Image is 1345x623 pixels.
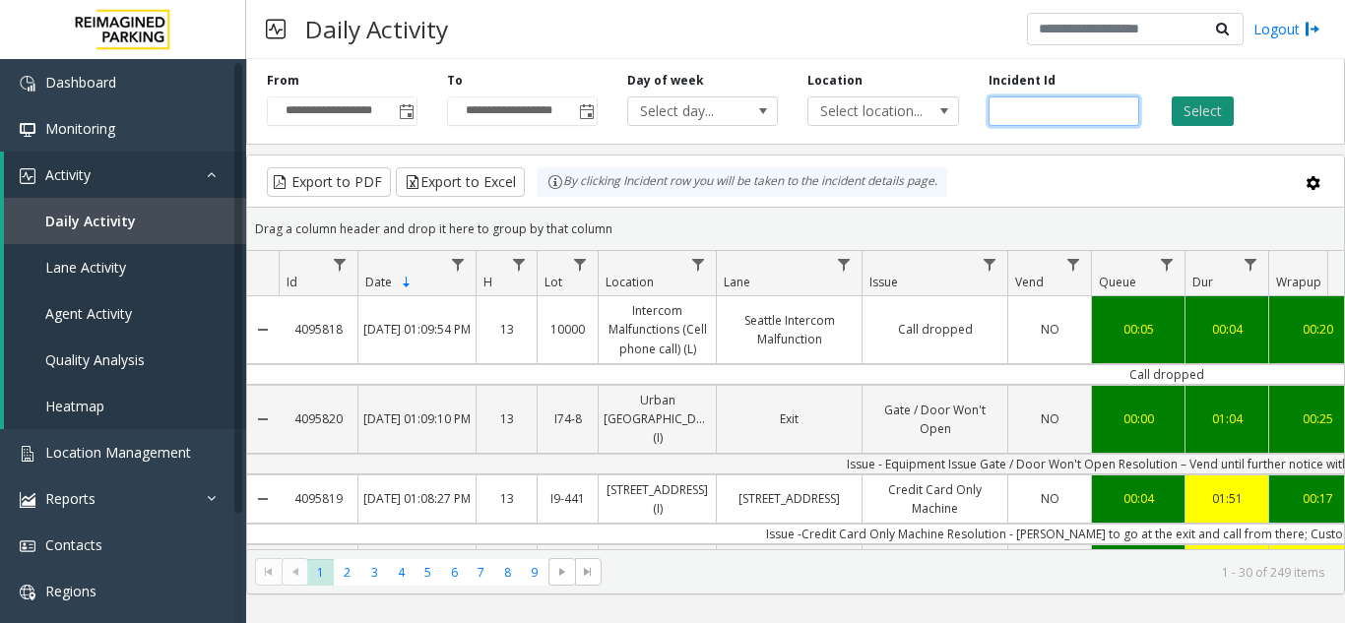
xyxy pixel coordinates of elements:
[447,72,463,90] label: To
[267,167,391,197] button: Export to PDF
[20,446,35,462] img: 'icon'
[247,212,1344,246] div: Drag a column header and drop it here to group by that column
[295,5,458,53] h3: Daily Activity
[1092,484,1185,513] a: 00:04
[1185,405,1268,433] a: 01:04
[396,167,525,197] button: Export to Excel
[494,559,521,586] span: Page 8
[628,97,747,125] span: Select day...
[538,167,947,197] div: By clicking Incident row you will be taken to the incident details page.
[1092,405,1185,433] a: 00:00
[307,559,334,586] span: Page 1
[45,443,191,462] span: Location Management
[4,244,246,290] a: Lane Activity
[4,337,246,383] a: Quality Analysis
[247,467,279,530] a: Collapse Details
[1041,490,1059,507] span: NO
[395,97,416,125] span: Toggle popup
[575,558,602,586] span: Go to the last page
[863,396,1007,443] a: Gate / Door Won't Open
[334,559,360,586] span: Page 2
[548,558,575,586] span: Go to the next page
[45,535,102,554] span: Contacts
[1172,96,1234,126] button: Select
[477,315,537,343] a: 13
[807,72,863,90] label: Location
[538,484,598,513] a: I9-441
[599,475,716,523] a: [STREET_ADDRESS] (I)
[1015,274,1044,290] span: Vend
[20,168,35,184] img: 'icon'
[1041,321,1059,338] span: NO
[45,165,91,184] span: Activity
[544,274,562,290] span: Lot
[831,251,858,278] a: Lane Filter Menu
[279,315,357,343] a: 4095818
[1008,405,1091,433] a: NO
[1253,19,1320,39] a: Logout
[1099,274,1136,290] span: Queue
[468,559,494,586] span: Page 7
[1238,251,1264,278] a: Dur Filter Menu
[45,258,126,277] span: Lane Activity
[445,251,472,278] a: Date Filter Menu
[287,274,297,290] span: Id
[506,251,533,278] a: H Filter Menu
[567,251,594,278] a: Lot Filter Menu
[717,306,862,353] a: Seattle Intercom Malfunction
[45,397,104,415] span: Heatmap
[4,290,246,337] a: Agent Activity
[717,405,862,433] a: Exit
[45,489,96,508] span: Reports
[415,559,441,586] span: Page 5
[45,73,116,92] span: Dashboard
[279,405,357,433] a: 4095820
[717,484,862,513] a: [STREET_ADDRESS]
[1092,315,1185,343] a: 00:05
[547,174,563,190] img: infoIcon.svg
[599,386,716,453] a: Urban [GEOGRAPHIC_DATA] (I)
[521,559,547,586] span: Page 9
[247,288,279,371] a: Collapse Details
[599,545,716,592] a: Modera Midtown (L)
[4,383,246,429] a: Heatmap
[399,275,415,290] span: Sortable
[538,405,598,433] a: I74-8
[20,538,35,554] img: 'icon'
[247,251,1344,549] div: Data table
[1190,489,1263,508] div: 01:51
[1041,410,1059,427] span: NO
[388,559,415,586] span: Page 4
[267,72,299,90] label: From
[1060,251,1087,278] a: Vend Filter Menu
[599,296,716,363] a: Intercom Malfunctions (Cell phone call) (L)
[279,484,357,513] a: 4095819
[863,315,1007,343] a: Call dropped
[45,304,132,323] span: Agent Activity
[1185,484,1268,513] a: 01:51
[717,545,862,592] a: Mezz Main Trans Exit- South Exit
[45,582,96,600] span: Regions
[4,152,246,198] a: Activity
[724,274,750,290] span: Lane
[1185,315,1268,343] a: 00:04
[266,5,286,53] img: pageIcon
[365,274,392,290] span: Date
[358,405,476,433] a: [DATE] 01:09:10 PM
[1276,274,1321,290] span: Wrapup
[1190,320,1263,339] div: 00:04
[685,251,712,278] a: Location Filter Menu
[808,97,928,125] span: Select location...
[613,564,1324,581] kendo-pager-info: 1 - 30 of 249 items
[247,378,279,461] a: Collapse Details
[575,97,597,125] span: Toggle popup
[1097,409,1180,428] div: 00:00
[554,564,570,580] span: Go to the next page
[1097,320,1180,339] div: 00:05
[989,72,1056,90] label: Incident Id
[606,274,654,290] span: Location
[863,475,1007,523] a: Credit Card Only Machine
[1097,489,1180,508] div: 00:04
[483,274,492,290] span: H
[358,484,476,513] a: [DATE] 01:08:27 PM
